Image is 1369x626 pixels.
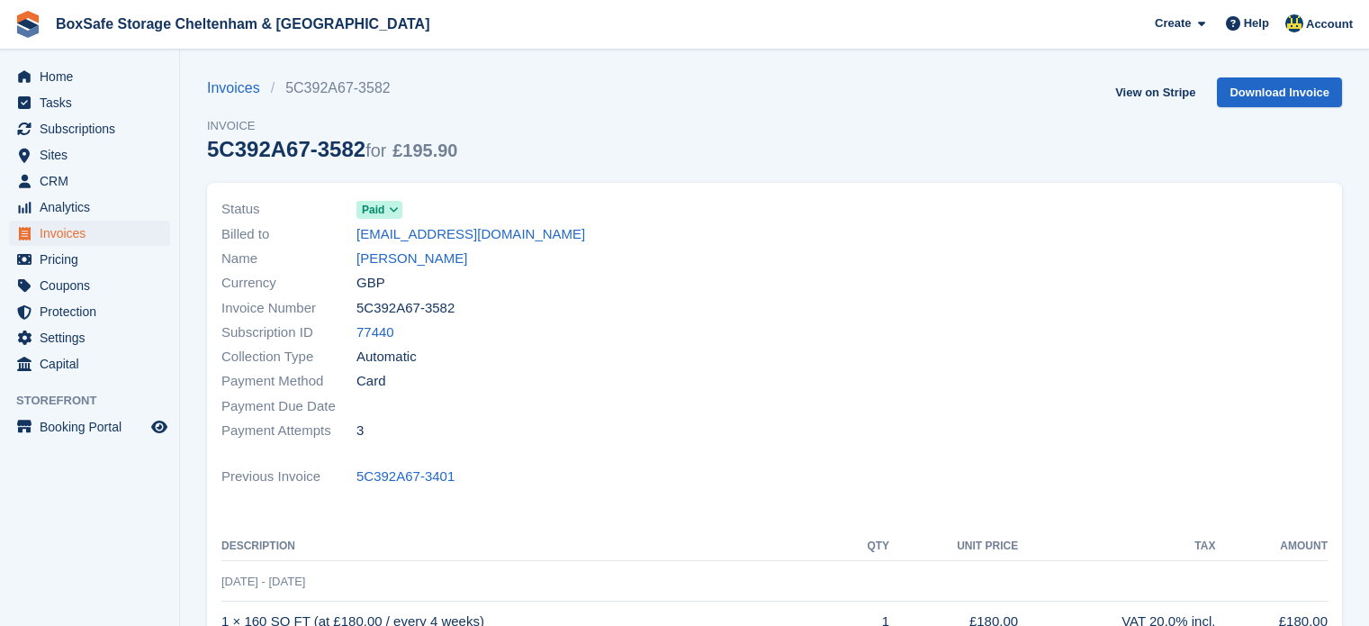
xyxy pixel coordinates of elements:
span: Protection [40,299,148,324]
th: Tax [1018,532,1215,561]
a: Paid [356,199,402,220]
span: Booking Portal [40,414,148,440]
span: Coupons [40,273,148,298]
span: Capital [40,351,148,377]
span: Invoices [40,221,148,246]
a: menu [9,247,170,272]
a: menu [9,64,170,89]
a: 5C392A67-3401 [356,467,455,487]
a: menu [9,195,170,220]
span: 5C392A67-3582 [356,298,455,319]
span: Help [1244,14,1269,32]
span: £195.90 [392,141,457,160]
span: Settings [40,325,148,350]
span: Payment Method [221,371,356,392]
a: menu [9,351,170,377]
span: Storefront [16,392,179,410]
a: [EMAIL_ADDRESS][DOMAIN_NAME] [356,224,585,245]
span: Invoice Number [221,298,356,319]
span: Status [221,199,356,220]
a: menu [9,90,170,115]
a: menu [9,414,170,440]
span: [DATE] - [DATE] [221,575,305,588]
span: Account [1306,15,1353,33]
a: 77440 [356,322,394,343]
th: Amount [1215,532,1328,561]
span: Invoice [207,117,457,135]
span: Previous Invoice [221,467,356,487]
th: QTY [842,532,889,561]
a: Download Invoice [1217,77,1342,107]
span: Name [221,249,356,269]
span: Create [1155,14,1191,32]
span: Billed to [221,224,356,245]
span: Paid [362,202,384,218]
img: Kim Virabi [1285,14,1303,32]
span: Home [40,64,148,89]
span: Collection Type [221,347,356,367]
span: Currency [221,273,356,294]
span: Subscription ID [221,322,356,343]
span: Automatic [356,347,417,367]
span: Card [356,371,386,392]
span: Analytics [40,195,148,220]
a: Invoices [207,77,271,99]
span: Subscriptions [40,116,148,141]
a: Preview store [149,416,170,438]
a: menu [9,299,170,324]
div: 5C392A67-3582 [207,137,457,161]
a: View on Stripe [1108,77,1202,107]
img: stora-icon-8386f47178a22dfd0bd8f6a31ec36ba5ce8667c1dd55bd0f319d3a0aa187defe.svg [14,11,41,38]
span: 3 [356,421,364,441]
a: menu [9,325,170,350]
span: Tasks [40,90,148,115]
nav: breadcrumbs [207,77,457,99]
span: CRM [40,168,148,194]
a: menu [9,273,170,298]
th: Unit Price [889,532,1018,561]
span: Payment Due Date [221,396,356,417]
span: Pricing [40,247,148,272]
span: Sites [40,142,148,168]
span: GBP [356,273,385,294]
span: Payment Attempts [221,421,356,441]
a: menu [9,116,170,141]
th: Description [221,532,842,561]
a: menu [9,168,170,194]
span: for [365,141,386,160]
a: menu [9,221,170,246]
a: [PERSON_NAME] [356,249,467,269]
a: BoxSafe Storage Cheltenham & [GEOGRAPHIC_DATA] [49,9,437,39]
a: menu [9,142,170,168]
